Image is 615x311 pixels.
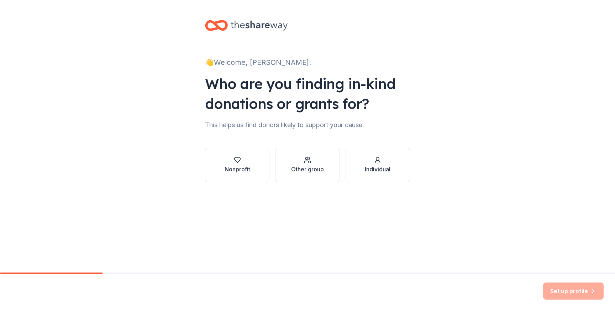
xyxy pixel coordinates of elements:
div: This helps us find donors likely to support your cause. [205,119,410,131]
button: Other group [275,148,340,182]
button: Nonprofit [205,148,269,182]
div: 👋 Welcome, [PERSON_NAME]! [205,57,410,68]
div: Other group [291,165,324,173]
div: Who are you finding in-kind donations or grants for? [205,74,410,114]
button: Individual [346,148,410,182]
div: Nonprofit [225,165,250,173]
div: Individual [365,165,390,173]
